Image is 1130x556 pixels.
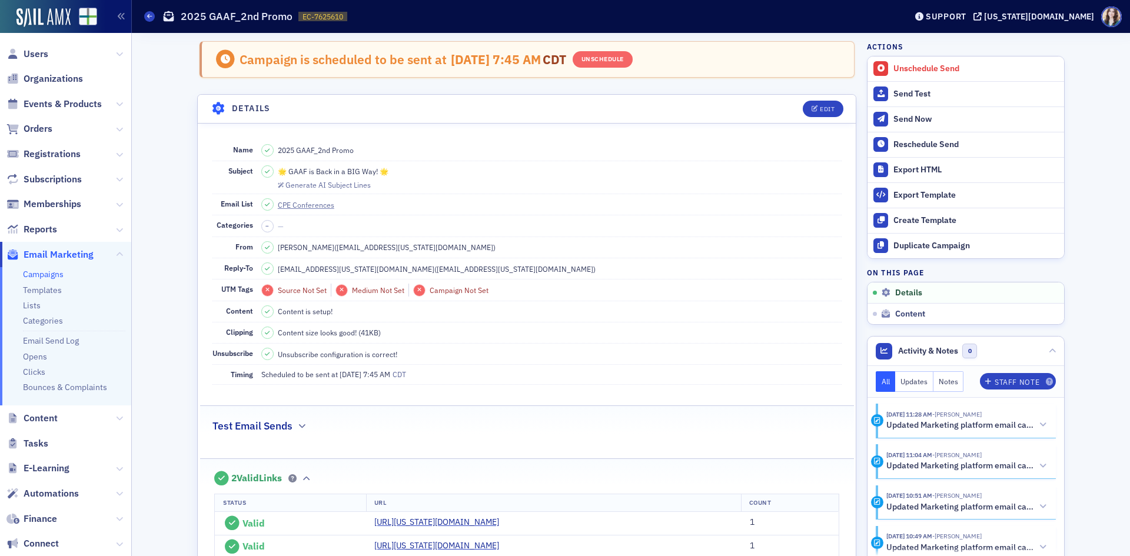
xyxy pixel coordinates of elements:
span: CDT [541,51,567,68]
div: Create Template [893,215,1058,226]
span: Name [233,145,253,154]
span: Registrations [24,148,81,161]
div: Send Test [893,89,1058,99]
button: Updates [895,371,933,392]
div: Campaign is scheduled to be sent at [240,52,447,67]
div: Activity [871,537,883,549]
a: Lists [23,300,41,311]
span: Campaign Not Set [430,285,488,295]
a: Registrations [6,148,81,161]
span: [DATE] [340,369,363,379]
button: Updated Marketing platform email campaign: 2025 GAAF_2nd Promo [886,460,1048,472]
span: Valid [242,540,265,552]
span: Medium Not Set [352,285,404,295]
span: Kristi Gates [932,410,982,418]
span: Unsubscribe [212,348,253,358]
span: Events & Products [24,98,102,111]
span: Sarah Lowery [932,451,982,459]
button: Staff Note [980,373,1056,389]
span: Organizations [24,72,83,85]
span: Content [895,309,925,319]
a: Create Template [868,208,1064,233]
a: Export HTML [868,157,1064,182]
span: Subscriptions [24,173,82,186]
a: Memberships [6,198,81,211]
button: Send Test [868,81,1064,106]
div: Support [926,11,966,22]
a: Orders [6,122,52,135]
a: Email Send Log [23,335,79,346]
div: Edit [820,106,835,112]
button: Duplicate Campaign [868,233,1064,258]
a: Events & Products [6,98,102,111]
span: 7:45 AM [493,51,541,68]
span: EC-7625610 [303,12,343,22]
span: 🌟 GAAF is Back in a BIG Way! 🌟 [278,166,388,177]
a: Automations [6,487,79,500]
a: Clicks [23,367,45,377]
div: [US_STATE][DOMAIN_NAME] [984,11,1094,22]
time: 9/17/2025 11:04 AM [886,451,932,459]
th: Status [215,494,366,512]
span: 2 Valid Links [231,472,282,484]
span: Clipping [226,327,253,337]
button: Unschedule Send [868,56,1064,81]
time: 9/17/2025 11:28 AM [886,410,932,418]
span: UTM Tags [221,284,253,294]
span: Subject [228,166,253,175]
span: Timing [231,369,253,379]
h1: 2025 GAAF_2nd Promo [181,9,293,24]
span: [PERSON_NAME] ( [EMAIL_ADDRESS][US_STATE][DOMAIN_NAME] ) [278,242,496,252]
a: Export Template [868,182,1064,208]
h4: Actions [867,41,903,52]
button: Generate AI Subject Lines [278,179,371,189]
a: Templates [23,285,62,295]
button: Updated Marketing platform email campaign: 2025 GAAF_2nd Promo [886,419,1048,431]
span: Content [24,412,58,425]
span: Valid [242,517,265,529]
span: 7:45 AM [363,369,390,379]
span: Sarah Lowery [932,491,982,500]
div: Export Template [893,190,1058,201]
span: [DATE] [451,51,493,68]
span: Scheduled to be sent at [261,369,338,379]
span: Finance [24,512,57,525]
div: Duplicate Campaign [893,241,1058,251]
span: Email Marketing [24,248,94,261]
span: 2025 GAAF_2nd Promo [278,145,354,155]
button: Updated Marketing platform email campaign: 2025 GAAF_2nd Promo [886,501,1048,513]
img: SailAMX [79,8,97,26]
h5: Updated Marketing platform email campaign: 2025 GAAF_2nd Promo [886,461,1034,471]
span: Automations [24,487,79,500]
div: Reschedule Send [893,139,1058,150]
img: SailAMX [16,8,71,27]
span: Reports [24,223,57,236]
h5: Updated Marketing platform email campaign: 2025 GAAF_2nd Promo [886,420,1034,431]
a: Content [6,412,58,425]
button: Unschedule [573,51,633,68]
h4: Details [232,102,271,115]
a: Reports [6,223,57,236]
h2: Test Email Sends [212,418,293,434]
span: Profile [1101,6,1122,27]
time: 9/17/2025 10:51 AM [886,491,932,500]
h5: Updated Marketing platform email campaign: 2025 GAAF_2nd Promo [886,502,1034,512]
span: Details [895,288,922,298]
div: Unschedule Send [893,64,1058,74]
a: Bounces & Complaints [23,382,107,392]
span: Categories [217,220,253,229]
span: Orders [24,122,52,135]
div: Activity [871,455,883,468]
span: Reply-To [224,263,253,272]
span: – [265,222,269,230]
span: Memberships [24,198,81,211]
span: Source Not Set [278,285,327,295]
div: Activity [871,496,883,508]
div: Send Now [893,114,1058,125]
button: Reschedule Send [868,132,1064,157]
a: Tasks [6,437,48,450]
button: [US_STATE][DOMAIN_NAME] [973,12,1098,21]
span: Connect [24,537,59,550]
span: Content size looks good! (41KB) [278,327,381,338]
a: CPE Conferences [278,199,345,210]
